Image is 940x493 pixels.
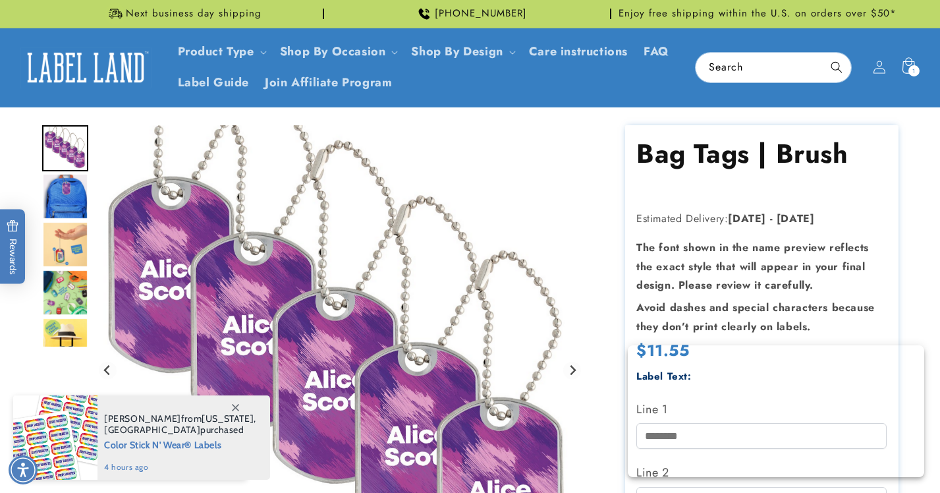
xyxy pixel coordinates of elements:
span: Care instructions [529,44,628,59]
span: Label Guide [178,75,250,90]
img: Bag Tags - Label Land [42,221,88,268]
span: $11.55 [636,339,690,362]
img: Bag Tags | Brush - Label Land [42,125,88,171]
summary: Product Type [170,36,272,67]
strong: [DATE] [728,211,766,226]
summary: Shop By Occasion [272,36,404,67]
p: Estimated Delivery: [636,210,887,229]
a: FAQ [636,36,677,67]
div: Go to slide 4 [42,270,88,316]
span: [GEOGRAPHIC_DATA] [104,424,200,436]
span: from , purchased [104,413,256,436]
span: 4 hours ago [104,461,256,473]
img: Label Land [20,47,152,88]
span: Shop By Occasion [280,44,386,59]
span: Color Stick N' Wear® Labels [104,436,256,452]
div: Accessibility Menu [9,455,38,484]
span: Enjoy free shipping within the U.S. on orders over $50* [619,7,897,20]
a: Join Affiliate Program [257,67,400,98]
div: Go to slide 5 [42,318,88,364]
strong: The font shown in the name preview reflects the exact style that will appear in your final design... [636,240,869,293]
a: Label Guide [170,67,258,98]
span: Rewards [7,220,19,275]
button: Go to last slide [99,362,117,380]
button: Next slide [563,362,581,380]
div: Go to slide 2 [42,173,88,219]
h1: Bag Tags | Brush [636,136,887,171]
div: Go to slide 3 [42,221,88,268]
a: Product Type [178,43,254,60]
strong: Avoid dashes and special characters because they don’t print clearly on labels. [636,300,875,334]
button: Search [822,53,851,82]
strong: - [770,211,773,226]
span: FAQ [644,44,669,59]
span: [PERSON_NAME] [104,413,181,424]
a: Shop By Design [411,43,503,60]
span: Join Affiliate Program [265,75,392,90]
div: Go to slide 1 [42,125,88,171]
span: [PHONE_NUMBER] [435,7,527,20]
strong: [DATE] [777,211,815,226]
span: 1 [912,65,916,76]
summary: Shop By Design [403,36,520,67]
a: Care instructions [521,36,636,67]
a: Label Land [15,42,157,93]
span: [US_STATE] [202,413,254,424]
img: Bag Tags - Label Land [42,173,88,219]
span: Next business day shipping [126,7,262,20]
